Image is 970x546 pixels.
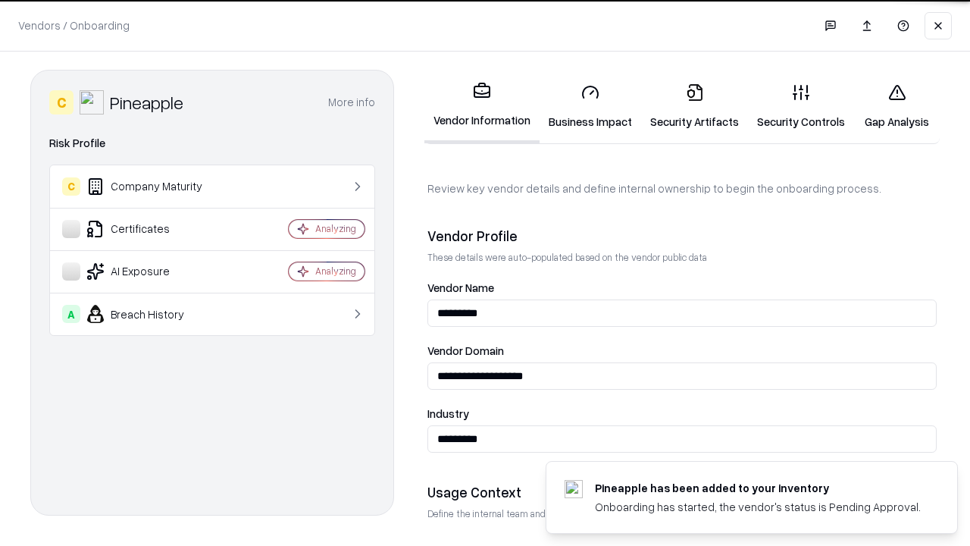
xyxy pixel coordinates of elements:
div: Breach History [62,305,243,323]
p: These details were auto-populated based on the vendor public data [427,251,937,264]
div: Certificates [62,220,243,238]
div: Vendor Profile [427,227,937,245]
div: A [62,305,80,323]
a: Business Impact [540,71,641,142]
img: pineappleenergy.com [565,480,583,498]
div: Pineapple has been added to your inventory [595,480,921,496]
label: Vendor Domain [427,345,937,356]
div: Analyzing [315,222,356,235]
label: Industry [427,408,937,419]
p: Define the internal team and reason for using this vendor. This helps assess business relevance a... [427,507,937,520]
p: Vendors / Onboarding [18,17,130,33]
p: Review key vendor details and define internal ownership to begin the onboarding process. [427,180,937,196]
a: Gap Analysis [854,71,940,142]
div: C [62,177,80,196]
a: Security Controls [748,71,854,142]
label: Vendor Name [427,282,937,293]
a: Security Artifacts [641,71,748,142]
div: Pineapple [110,90,183,115]
button: More info [328,89,375,116]
div: Usage Context [427,483,937,501]
div: Company Maturity [62,177,243,196]
div: Analyzing [315,265,356,278]
a: Vendor Information [424,70,540,143]
div: AI Exposure [62,262,243,281]
img: Pineapple [80,90,104,115]
div: Onboarding has started, the vendor's status is Pending Approval. [595,499,921,515]
div: Risk Profile [49,134,375,152]
div: C [49,90,74,115]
